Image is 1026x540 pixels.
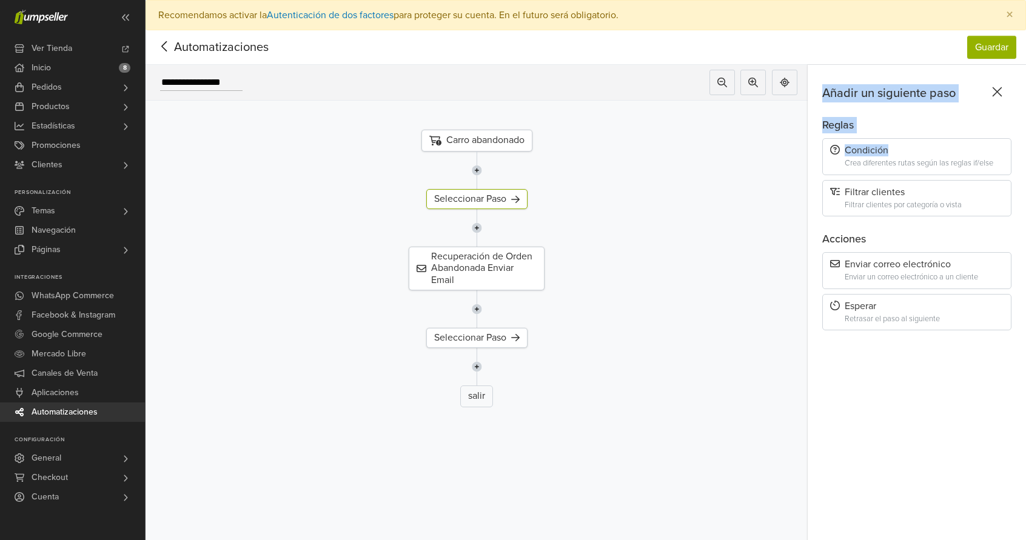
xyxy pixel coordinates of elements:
[460,385,493,407] div: salir
[32,305,115,325] span: Facebook & Instagram
[119,63,130,73] span: 8
[32,39,72,58] span: Ver Tienda
[472,209,482,247] img: line-7960e5f4d2b50ad2986e.svg
[32,325,102,344] span: Google Commerce
[32,221,76,240] span: Navegación
[32,240,61,259] span: Páginas
[155,38,250,56] span: Automatizaciones
[822,294,1011,331] div: EsperarRetrasar el paso al siguiente
[822,231,1011,247] div: Acciones
[426,189,528,209] div: Seleccionar Paso
[472,152,482,189] img: line-7960e5f4d2b50ad2986e.svg
[15,436,145,444] p: Configuración
[32,155,62,175] span: Clientes
[830,187,1004,198] div: Filtrar clientes
[32,487,59,507] span: Cuenta
[994,1,1025,30] button: Close
[830,259,1004,270] div: Enviar correo electrónico
[32,402,98,422] span: Automatizaciones
[472,348,482,385] img: line-7960e5f4d2b50ad2986e.svg
[830,145,1004,156] div: Condición
[822,117,1011,133] div: Reglas
[15,274,145,281] p: Integraciones
[426,328,528,348] div: Seleccionar Paso
[32,58,51,78] span: Inicio
[32,364,98,383] span: Canales de Venta
[32,78,62,97] span: Pedidos
[845,159,1004,168] div: Crea diferentes rutas según las reglas if/else
[409,247,545,290] div: Recuperación de Orden Abandonada Enviar Email
[1006,6,1013,24] span: ×
[845,273,1004,282] div: Enviar un correo electrónico a un cliente
[967,36,1016,59] button: Guardar
[32,201,55,221] span: Temas
[822,180,1011,217] div: Filtrar clientesFiltrar clientes por categoría o vista
[32,286,114,305] span: WhatsApp Commerce
[822,138,1011,175] div: CondiciónCrea diferentes rutas según las reglas if/else
[845,201,1004,210] div: Filtrar clientes por categoría o vista
[32,383,79,402] span: Aplicaciones
[15,189,145,196] p: Personalización
[32,448,61,468] span: General
[822,252,1011,289] div: Enviar correo electrónicoEnviar un correo electrónico a un cliente
[472,290,482,328] img: line-7960e5f4d2b50ad2986e.svg
[32,344,86,364] span: Mercado Libre
[830,301,1004,312] div: Esperar
[267,9,394,21] a: Autenticación de dos factores
[32,468,68,487] span: Checkout
[32,136,81,155] span: Promociones
[421,130,532,152] div: Carro abandonado
[32,116,75,136] span: Estadísticas
[845,315,1004,324] div: Retrasar el paso al siguiente
[822,84,1007,102] div: Añadir un siguiente paso
[32,97,70,116] span: Productos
